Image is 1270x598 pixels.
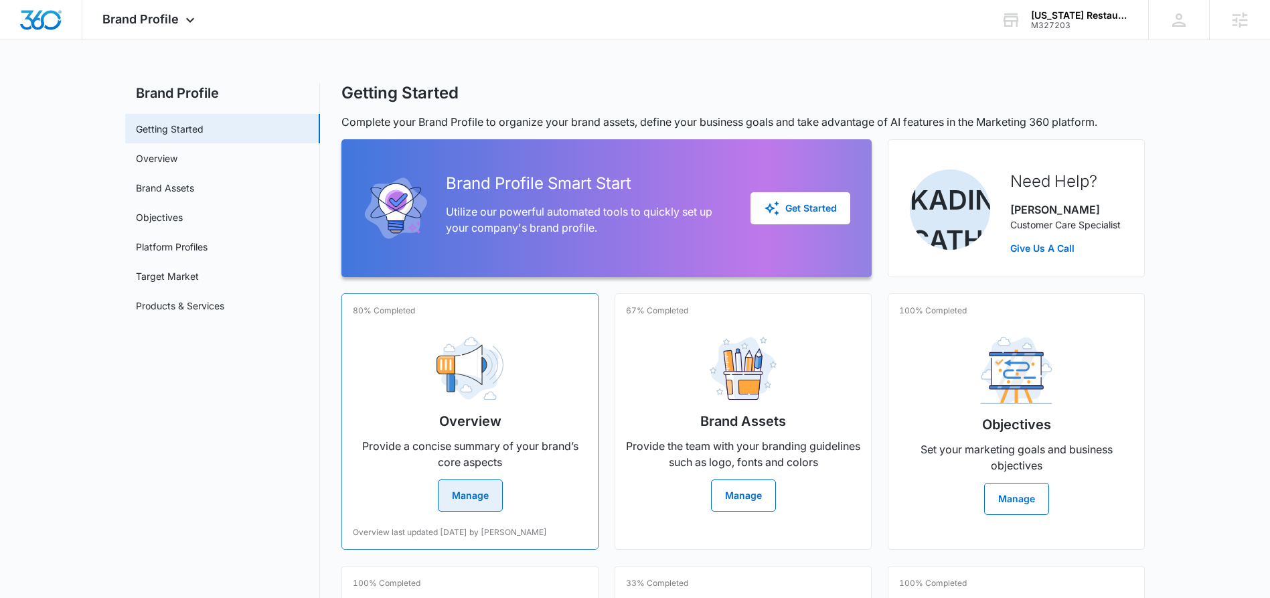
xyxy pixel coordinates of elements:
p: 100% Completed [899,305,967,317]
p: Provide the team with your branding guidelines such as logo, fonts and colors [626,438,860,470]
a: Platform Profiles [136,240,208,254]
a: Overview [136,151,177,165]
a: 100% CompletedObjectivesSet your marketing goals and business objectivesManage [888,293,1145,550]
a: 67% CompletedBrand AssetsProvide the team with your branding guidelines such as logo, fonts and c... [615,293,872,550]
a: Objectives [136,210,183,224]
h2: Brand Assets [700,411,786,431]
h2: Need Help? [1010,169,1121,194]
button: Manage [438,479,503,512]
button: Manage [984,483,1049,515]
a: Give Us A Call [1010,241,1121,255]
p: 67% Completed [626,305,688,317]
a: Target Market [136,269,199,283]
p: Utilize our powerful automated tools to quickly set up your company's brand profile. [446,204,729,236]
p: 100% Completed [899,577,967,589]
p: Overview last updated [DATE] by [PERSON_NAME] [353,526,547,538]
p: Set your marketing goals and business objectives [899,441,1133,473]
p: Complete your Brand Profile to organize your brand assets, define your business goals and take ad... [341,114,1145,130]
a: 80% CompletedOverviewProvide a concise summary of your brand’s core aspectsManageOverview last up... [341,293,599,550]
p: 100% Completed [353,577,420,589]
h2: Overview [439,411,501,431]
p: Provide a concise summary of your brand’s core aspects [353,438,587,470]
p: [PERSON_NAME] [1010,202,1121,218]
button: Manage [711,479,776,512]
img: Kadin Cathey [910,169,990,250]
h2: Objectives [982,415,1051,435]
a: Brand Assets [136,181,194,195]
p: Customer Care Specialist [1010,218,1121,232]
div: account id [1031,21,1129,30]
h2: Brand Profile [125,83,320,103]
span: Brand Profile [102,12,179,26]
button: Get Started [750,192,850,224]
a: Products & Services [136,299,224,313]
div: Get Started [764,200,837,216]
p: 80% Completed [353,305,415,317]
div: account name [1031,10,1129,21]
a: Getting Started [136,122,204,136]
p: 33% Completed [626,577,688,589]
h1: Getting Started [341,83,459,103]
h2: Brand Profile Smart Start [446,171,729,196]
